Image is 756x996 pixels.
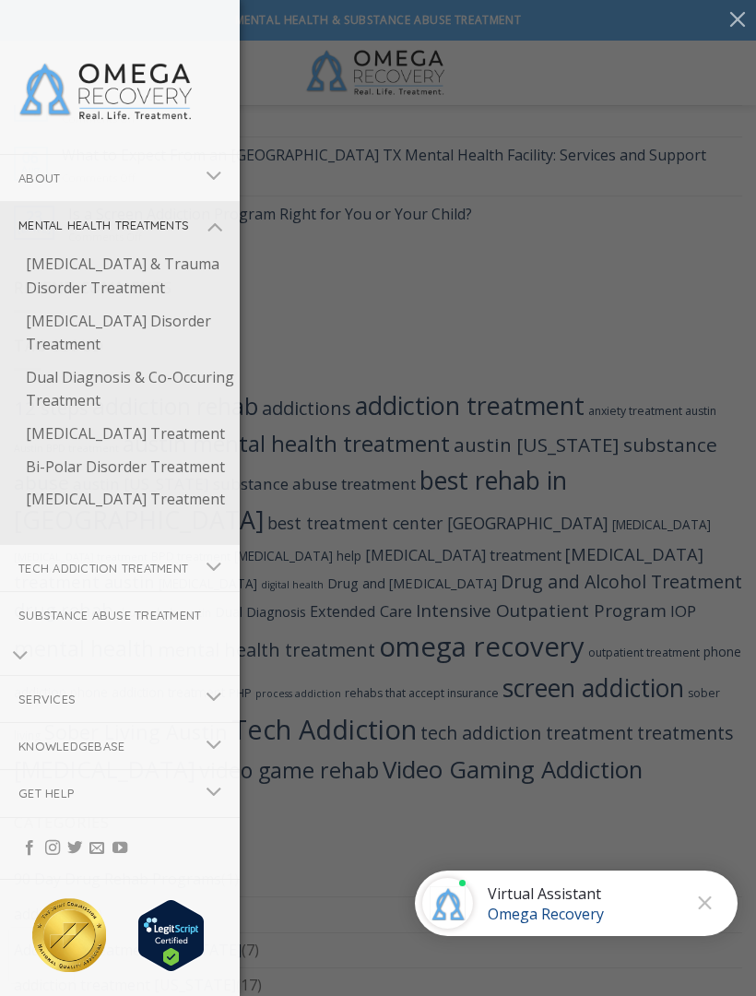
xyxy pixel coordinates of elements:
[194,160,235,196] button: Toggle
[137,925,205,943] a: Verify LegitScript Approval for www.omegarecovery.org
[22,840,37,857] a: Follow on Facebook
[45,840,60,857] a: Follow on Instagram
[137,899,205,972] img: Verify Approval for www.omegarecovery.org
[112,840,127,857] a: Follow on YouTube
[18,60,194,122] img: OmegaMobileLogo.png
[67,840,82,857] a: Follow on Twitter
[194,681,235,717] button: Toggle
[7,451,240,484] a: Bi-Polar Disorder Treatment
[194,729,235,765] button: Toggle
[7,483,240,516] a: [MEDICAL_DATA] Treatment
[194,207,235,243] button: Toggle
[18,46,221,136] a: Omega Recovery - Technology Addiction and Mental Health Treatment
[194,776,235,812] button: Toggle
[89,840,104,857] a: Send us an email
[7,248,240,304] a: [MEDICAL_DATA] & Trauma Disorder Treatment
[7,305,240,362] a: [MEDICAL_DATA] Disorder Treatment
[194,551,235,587] button: Toggle
[7,418,240,451] a: [MEDICAL_DATA] Treatment
[7,362,240,418] a: Dual Diagnosis & Co-Occuring Treatment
